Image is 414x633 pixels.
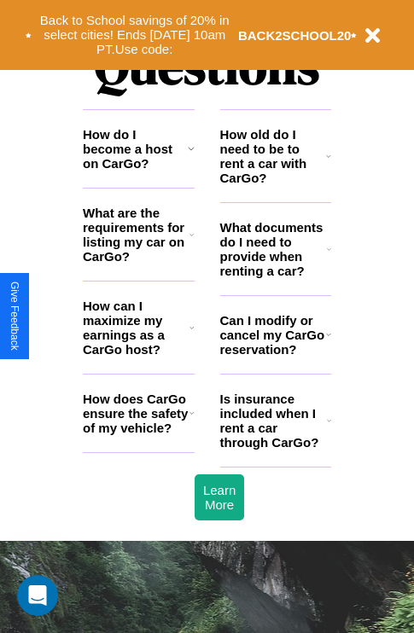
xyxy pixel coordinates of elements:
b: BACK2SCHOOL20 [238,28,352,43]
iframe: Intercom live chat [17,575,58,616]
h3: Is insurance included when I rent a car through CarGo? [220,392,327,450]
h3: How can I maximize my earnings as a CarGo host? [83,299,190,357]
h3: What documents do I need to provide when renting a car? [220,220,328,278]
h3: How does CarGo ensure the safety of my vehicle? [83,392,190,435]
div: Give Feedback [9,282,20,351]
h3: How old do I need to be to rent a car with CarGo? [220,127,327,185]
h3: Can I modify or cancel my CarGo reservation? [220,313,326,357]
h3: What are the requirements for listing my car on CarGo? [83,206,190,264]
h3: How do I become a host on CarGo? [83,127,188,171]
button: Learn More [195,474,244,520]
button: Back to School savings of 20% in select cities! Ends [DATE] 10am PT.Use code: [32,9,238,61]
